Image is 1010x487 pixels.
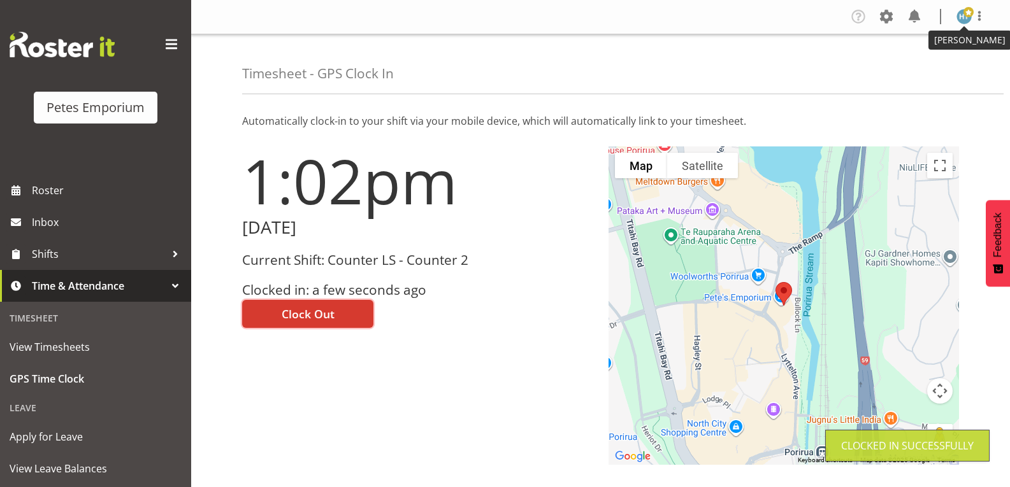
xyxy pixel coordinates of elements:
[242,283,593,297] h3: Clocked in: a few seconds ago
[927,153,953,178] button: Toggle fullscreen view
[32,213,185,232] span: Inbox
[667,153,738,178] button: Show satellite imagery
[986,200,1010,286] button: Feedback - Show survey
[3,305,188,331] div: Timesheet
[10,459,182,478] span: View Leave Balances
[282,306,335,322] span: Clock Out
[956,9,972,24] img: helena-tomlin701.jpg
[10,337,182,356] span: View Timesheets
[242,218,593,237] h2: [DATE]
[242,253,593,267] h3: Current Shift: Counter LS - Counter 2
[3,421,188,453] a: Apply for Leave
[32,181,185,200] span: Roster
[242,66,394,81] h4: Timesheet - GPS Clock In
[612,448,654,465] a: Open this area in Google Maps (opens a new window)
[3,395,188,421] div: Leave
[10,32,115,57] img: Rosterit website logo
[3,363,188,395] a: GPS Time Clock
[10,369,182,388] span: GPS Time Clock
[242,113,959,129] p: Automatically clock-in to your shift via your mobile device, which will automatically link to you...
[47,98,145,117] div: Petes Emporium
[32,244,166,264] span: Shifts
[841,438,974,453] div: Clocked in Successfully
[927,424,953,449] button: Drag Pegman onto the map to open Street View
[242,146,593,215] h1: 1:02pm
[32,276,166,295] span: Time & Attendance
[612,448,654,465] img: Google
[927,378,953,404] button: Map camera controls
[615,153,667,178] button: Show street map
[242,300,373,328] button: Clock Out
[10,427,182,446] span: Apply for Leave
[798,456,853,465] button: Keyboard shortcuts
[3,331,188,363] a: View Timesheets
[3,453,188,484] a: View Leave Balances
[992,213,1004,257] span: Feedback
